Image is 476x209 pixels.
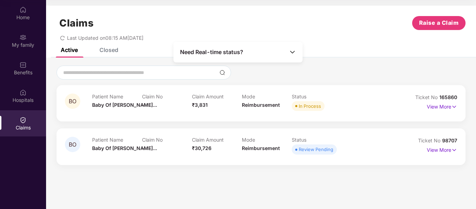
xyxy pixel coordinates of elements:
[299,146,333,153] div: Review Pending
[292,94,342,99] p: Status
[99,46,118,53] div: Closed
[20,61,27,68] img: svg+xml;base64,PHN2ZyBpZD0iQmVuZWZpdHMiIHhtbG5zPSJodHRwOi8vd3d3LnczLm9yZy8yMDAwL3N2ZyIgd2lkdGg9Ij...
[439,94,457,100] span: 165860
[451,146,457,154] img: svg+xml;base64,PHN2ZyB4bWxucz0iaHR0cDovL3d3dy53My5vcmcvMjAwMC9zdmciIHdpZHRoPSIxNyIgaGVpZ2h0PSIxNy...
[192,94,242,99] p: Claim Amount
[20,89,27,96] img: svg+xml;base64,PHN2ZyBpZD0iSG9zcGl0YWxzIiB4bWxucz0iaHR0cDovL3d3dy53My5vcmcvMjAwMC9zdmciIHdpZHRoPS...
[92,137,142,143] p: Patient Name
[192,145,211,151] span: ₹30,726
[427,101,457,111] p: View More
[242,94,292,99] p: Mode
[418,137,442,143] span: Ticket No
[142,94,192,99] p: Claim No
[142,145,144,151] span: -
[142,137,192,143] p: Claim No
[69,98,76,104] span: BO
[289,48,296,55] img: Toggle Icon
[92,102,157,108] span: Baby Of [PERSON_NAME]...
[292,137,342,143] p: Status
[427,144,457,154] p: View More
[20,6,27,13] img: svg+xml;base64,PHN2ZyBpZD0iSG9tZSIgeG1sbnM9Imh0dHA6Ly93d3cudzMub3JnLzIwMDAvc3ZnIiB3aWR0aD0iMjAiIG...
[192,102,208,108] span: ₹3,831
[20,34,27,41] img: svg+xml;base64,PHN2ZyB3aWR0aD0iMjAiIGhlaWdodD0iMjAiIHZpZXdCb3g9IjAgMCAyMCAyMCIgZmlsbD0ibm9uZSIgeG...
[192,137,242,143] p: Claim Amount
[67,35,143,41] span: Last Updated on 08:15 AM[DATE]
[180,48,243,56] span: Need Real-time status?
[92,94,142,99] p: Patient Name
[242,137,292,143] p: Mode
[61,46,78,53] div: Active
[92,145,157,151] span: Baby Of [PERSON_NAME]...
[142,102,144,108] span: -
[60,35,65,41] span: redo
[242,102,280,108] span: Reimbursement
[412,16,466,30] button: Raise a Claim
[69,142,76,148] span: BO
[220,70,225,75] img: svg+xml;base64,PHN2ZyBpZD0iU2VhcmNoLTMyeDMyIiB4bWxucz0iaHR0cDovL3d3dy53My5vcmcvMjAwMC9zdmciIHdpZH...
[242,145,280,151] span: Reimbursement
[20,117,27,124] img: svg+xml;base64,PHN2ZyBpZD0iQ2xhaW0iIHhtbG5zPSJodHRwOi8vd3d3LnczLm9yZy8yMDAwL3N2ZyIgd2lkdGg9IjIwIi...
[59,17,94,29] h1: Claims
[415,94,439,100] span: Ticket No
[442,137,457,143] span: 98707
[451,103,457,111] img: svg+xml;base64,PHN2ZyB4bWxucz0iaHR0cDovL3d3dy53My5vcmcvMjAwMC9zdmciIHdpZHRoPSIxNyIgaGVpZ2h0PSIxNy...
[299,103,321,110] div: In Process
[419,18,459,27] span: Raise a Claim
